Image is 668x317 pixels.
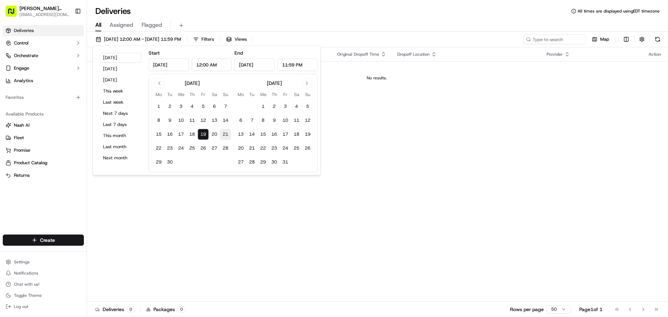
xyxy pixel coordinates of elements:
th: Sunday [302,91,313,98]
a: Analytics [3,75,84,86]
button: Last week [100,97,142,107]
button: Last 7 days [100,120,142,129]
button: Go to previous month [154,78,164,88]
button: 18 [186,129,198,140]
button: Product Catalog [3,157,84,168]
th: Monday [153,91,164,98]
div: Available Products [3,109,84,120]
a: Promise [6,147,81,153]
button: 11 [186,115,198,126]
span: Create [40,237,55,244]
button: [DATE] [100,64,142,74]
div: 📗 [7,156,13,162]
a: Fleet [6,135,81,141]
input: Time [192,58,232,71]
button: 23 [164,143,175,154]
span: All [95,21,101,29]
button: 1 [257,101,269,112]
input: Time [278,58,318,71]
a: Deliveries [3,25,84,36]
button: [DATE] 12:00 AM - [DATE] 11:59 PM [93,34,184,44]
span: Product Catalog [14,160,47,166]
button: 21 [246,143,257,154]
span: API Documentation [66,156,112,163]
button: 7 [220,101,231,112]
div: Action [649,51,661,57]
span: Original Dropoff Time [337,51,379,57]
button: 26 [302,143,313,154]
button: 10 [280,115,291,126]
button: 28 [220,143,231,154]
div: 0 [127,306,135,312]
th: Wednesday [257,91,269,98]
span: [PERSON_NAME] [22,127,56,132]
span: Returns [14,172,30,179]
button: 27 [209,143,220,154]
img: 1736555255976-a54dd68f-1ca7-489b-9aae-adbdc363a1c4 [7,66,19,79]
span: Provider [547,51,563,57]
button: 14 [246,129,257,140]
button: [PERSON_NAME] BBQ [19,5,69,12]
button: 13 [209,115,220,126]
p: Rows per page [510,306,544,313]
button: 27 [235,157,246,168]
button: 14 [220,115,231,126]
button: 16 [269,129,280,140]
button: [EMAIL_ADDRESS][DOMAIN_NAME] [19,12,69,17]
button: 18 [291,129,302,140]
button: 9 [164,115,175,126]
div: No results. [90,75,664,81]
img: Nash [7,7,21,21]
div: Packages [146,306,185,313]
button: 2 [269,101,280,112]
button: 25 [291,143,302,154]
img: 1736555255976-a54dd68f-1ca7-489b-9aae-adbdc363a1c4 [14,127,19,133]
th: Tuesday [246,91,257,98]
button: 25 [186,143,198,154]
button: This week [100,86,142,96]
span: Control [14,40,29,46]
span: Filters [201,36,214,42]
button: 9 [269,115,280,126]
button: 19 [198,129,209,140]
button: 30 [269,157,280,168]
span: Notifications [14,270,38,276]
label: End [234,50,243,56]
span: Promise [14,147,30,153]
span: Assigned [110,21,133,29]
button: See all [108,89,127,97]
th: Friday [198,91,209,98]
button: Nash AI [3,120,84,131]
a: Product Catalog [6,160,81,166]
button: Settings [3,257,84,267]
th: Sunday [220,91,231,98]
button: Notifications [3,268,84,278]
div: Page 1 of 1 [579,306,603,313]
th: Thursday [269,91,280,98]
button: 8 [153,115,164,126]
button: 13 [235,129,246,140]
span: Knowledge Base [14,156,53,163]
button: Last month [100,142,142,152]
div: 0 [178,306,185,312]
button: 24 [175,143,186,154]
button: Toggle Theme [3,291,84,300]
span: Pylon [69,173,84,178]
span: Analytics [14,78,33,84]
img: 1736555255976-a54dd68f-1ca7-489b-9aae-adbdc363a1c4 [14,108,19,114]
button: 17 [280,129,291,140]
span: Views [234,36,247,42]
div: [DATE] [267,80,282,87]
span: Chat with us! [14,282,39,287]
th: Monday [235,91,246,98]
span: Log out [14,304,28,309]
button: 7 [246,115,257,126]
h1: Deliveries [95,6,131,17]
th: Saturday [209,91,220,98]
button: 22 [257,143,269,154]
span: Map [600,36,609,42]
span: • [58,127,60,132]
button: 20 [209,129,220,140]
div: 💻 [59,156,64,162]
